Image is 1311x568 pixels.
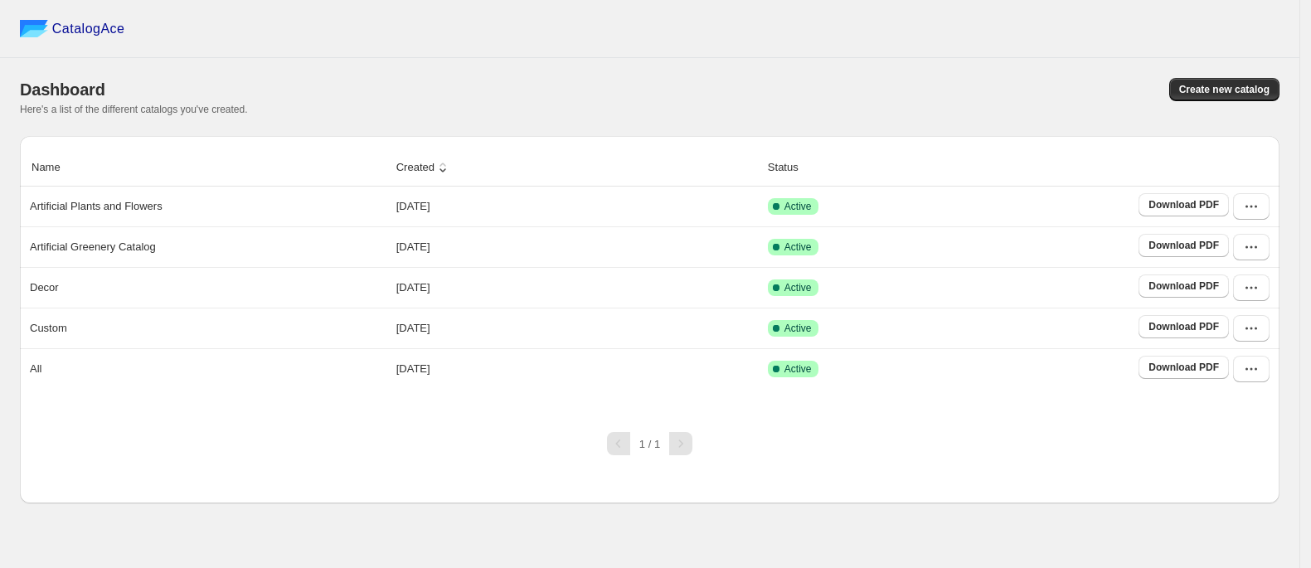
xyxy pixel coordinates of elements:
a: Download PDF [1139,315,1229,338]
td: [DATE] [391,267,763,308]
span: Active [784,362,812,376]
span: Download PDF [1148,279,1219,293]
a: Download PDF [1139,234,1229,257]
img: catalog ace [20,20,48,37]
span: Download PDF [1148,198,1219,211]
td: [DATE] [391,187,763,226]
p: Decor [30,279,59,296]
p: All [30,361,41,377]
span: CatalogAce [52,21,125,37]
td: [DATE] [391,226,763,267]
span: Download PDF [1148,361,1219,374]
span: Active [784,322,812,335]
td: [DATE] [391,348,763,389]
span: Download PDF [1148,239,1219,252]
p: Artificial Plants and Flowers [30,198,163,215]
button: Created [394,152,454,183]
td: [DATE] [391,308,763,348]
span: Dashboard [20,80,105,99]
button: Status [765,152,818,183]
span: Active [784,281,812,294]
span: Create new catalog [1179,83,1270,96]
span: 1 / 1 [639,438,660,450]
button: Name [29,152,80,183]
span: Active [784,240,812,254]
a: Download PDF [1139,356,1229,379]
p: Custom [30,320,67,337]
a: Download PDF [1139,274,1229,298]
span: Here's a list of the different catalogs you've created. [20,104,248,115]
span: Download PDF [1148,320,1219,333]
button: Create new catalog [1169,78,1279,101]
a: Download PDF [1139,193,1229,216]
span: Active [784,200,812,213]
p: Artificial Greenery Catalog [30,239,156,255]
